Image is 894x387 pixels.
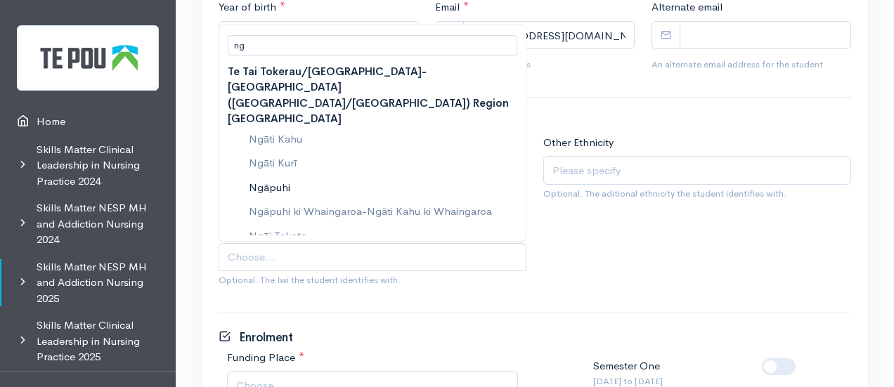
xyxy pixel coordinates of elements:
small: Optional. The aditional ethnicity the student identifies with. [543,187,851,201]
li: Ngāpuhi ki Whaingaroa-Ngāti Kahu ki Whaingaroa [228,199,517,224]
span: Choose... [228,249,276,265]
input: Please specify [543,156,851,185]
label: Other Ethnicity [543,135,614,151]
small: An alternate email address for the student [652,58,851,72]
li: Ngāti Kurī [228,151,517,176]
li: Ngāi Takoto [228,224,517,249]
label: Funding Place [227,350,304,366]
img: Te Pou [17,25,159,91]
li: Ngāti Kahu [228,127,517,152]
h3: Enrolment [219,330,293,345]
strong: Te Tai Tokerau/[GEOGRAPHIC_DATA]-[GEOGRAPHIC_DATA] ([GEOGRAPHIC_DATA]/[GEOGRAPHIC_DATA]) Region [... [228,64,517,127]
li: Ngāpuhi [228,176,517,200]
small: Students email address [435,58,635,72]
small: Optional. The Iwi the student identifies with. [219,273,526,287]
